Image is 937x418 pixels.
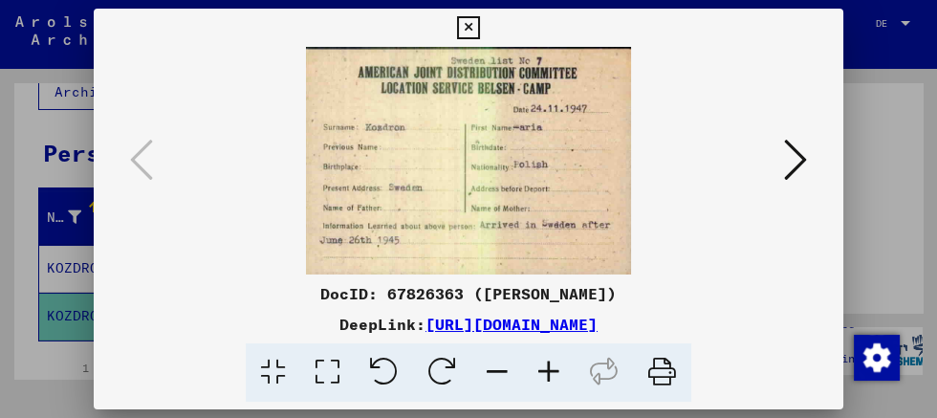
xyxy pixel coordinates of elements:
img: 001.jpg [159,47,778,275]
div: Zustimmung ändern [853,334,899,380]
img: Zustimmung ändern [854,335,900,381]
div: DocID: 67826363 ([PERSON_NAME]) [94,282,843,305]
a: [URL][DOMAIN_NAME] [425,315,598,334]
div: DeepLink: [94,313,843,336]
